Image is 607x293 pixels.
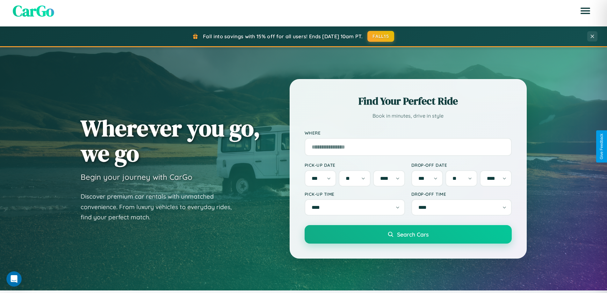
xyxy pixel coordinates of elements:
[599,134,604,159] div: Give Feedback
[411,162,512,168] label: Drop-off Date
[305,111,512,121] p: Book in minutes, drive in style
[411,191,512,197] label: Drop-off Time
[6,271,22,287] iframe: Intercom live chat
[397,231,429,238] span: Search Cars
[305,162,405,168] label: Pick-up Date
[305,191,405,197] label: Pick-up Time
[305,94,512,108] h2: Find Your Perfect Ride
[305,130,512,136] label: Where
[367,31,394,42] button: FALL15
[81,115,260,166] h1: Wherever you go, we go
[13,0,54,21] span: CarGo
[305,225,512,244] button: Search Cars
[81,172,192,182] h3: Begin your journey with CarGo
[203,33,363,40] span: Fall into savings with 15% off for all users! Ends [DATE] 10am PT.
[576,2,594,20] button: Open menu
[81,191,240,223] p: Discover premium car rentals with unmatched convenience. From luxury vehicles to everyday rides, ...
